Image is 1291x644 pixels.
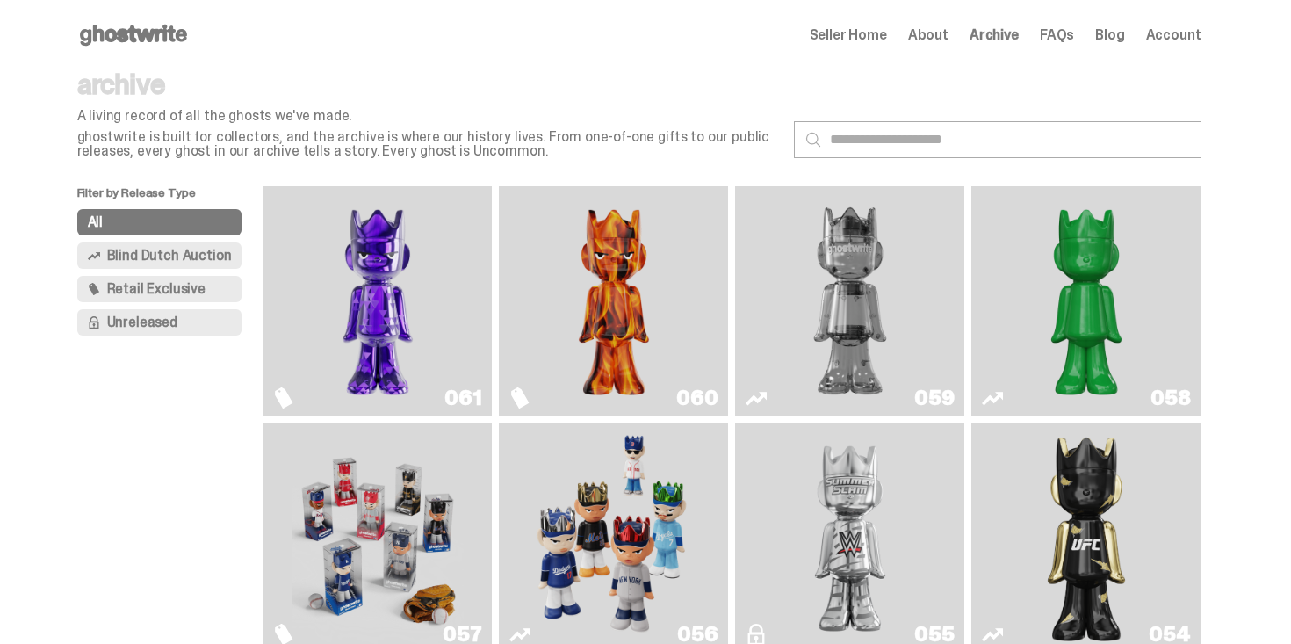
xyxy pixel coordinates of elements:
img: Two [764,193,936,409]
a: About [908,28,948,42]
span: Retail Exclusive [107,282,206,296]
a: Archive [970,28,1019,42]
button: Retail Exclusive [77,276,242,302]
p: ghostwrite is built for collectors, and the archive is where our history lives. From one-of-one g... [77,130,780,158]
button: All [77,209,242,235]
a: Blog [1095,28,1124,42]
div: 061 [444,387,481,409]
img: Always On Fire [528,193,700,409]
div: 058 [1150,387,1190,409]
img: Fantasy [292,193,464,409]
a: Account [1146,28,1201,42]
a: Fantasy [273,193,481,409]
div: 060 [676,387,718,409]
a: Seller Home [810,28,887,42]
span: Blind Dutch Auction [107,249,232,263]
p: archive [77,70,780,98]
img: Schrödinger's ghost: Sunday Green [1000,193,1172,409]
button: Unreleased [77,309,242,336]
span: Unreleased [107,315,177,329]
a: FAQs [1040,28,1074,42]
span: All [88,215,104,229]
p: Filter by Release Type [77,186,263,209]
a: Two [746,193,954,409]
div: 059 [914,387,954,409]
a: Schrödinger's ghost: Sunday Green [982,193,1190,409]
p: A living record of all the ghosts we've made. [77,109,780,123]
button: Blind Dutch Auction [77,242,242,269]
a: Always On Fire [509,193,718,409]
